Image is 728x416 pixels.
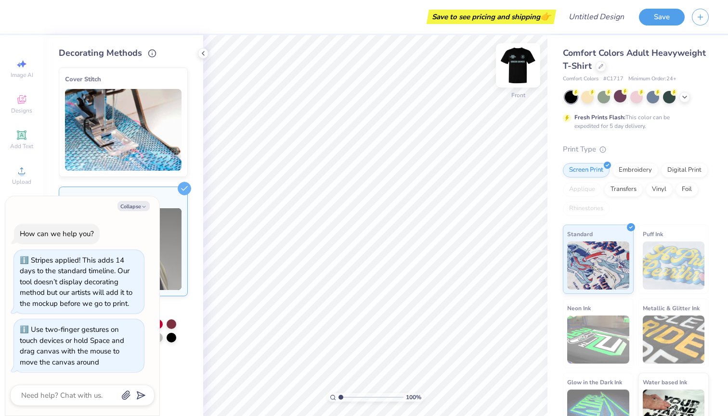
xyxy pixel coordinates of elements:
[10,142,33,150] span: Add Text
[574,113,693,130] div: This color can be expedited for 5 day delivery.
[603,75,624,83] span: # C1717
[643,241,705,290] img: Puff Ink
[643,315,705,364] img: Metallic & Glitter Ink
[567,377,622,387] span: Glow in the Dark Ink
[20,255,132,308] div: Stripes applied! This adds 14 days to the standard timeline. Our tool doesn’t display decorating ...
[676,182,698,197] div: Foil
[661,163,708,177] div: Digital Print
[117,201,150,211] button: Collapse
[567,303,591,313] span: Neon Ink
[643,229,663,239] span: Puff Ink
[567,315,629,364] img: Neon Ink
[65,74,182,85] div: Cover Stitch
[639,9,685,25] button: Save
[511,91,525,100] div: Front
[65,89,182,171] img: Cover Stitch
[604,182,643,197] div: Transfers
[11,107,32,114] span: Designs
[612,163,658,177] div: Embroidery
[563,163,610,177] div: Screen Print
[643,377,687,387] span: Water based Ink
[563,75,598,83] span: Comfort Colors
[65,193,182,204] div: Stripes
[563,182,601,197] div: Applique
[567,241,629,290] img: Standard
[499,46,537,85] img: Front
[59,47,188,60] div: Decorating Methods
[563,202,610,216] div: Rhinestones
[574,113,625,121] strong: Fresh Prints Flash:
[561,7,632,26] input: Untitled Design
[567,229,593,239] span: Standard
[20,325,124,367] div: Use two-finger gestures on touch devices or hold Space and drag canvas with the mouse to move the...
[646,182,673,197] div: Vinyl
[11,71,33,79] span: Image AI
[628,75,676,83] span: Minimum Order: 24 +
[643,303,700,313] span: Metallic & Glitter Ink
[540,11,551,22] span: 👉
[12,178,31,186] span: Upload
[20,229,94,239] div: How can we help you?
[406,393,421,402] span: 100 %
[563,144,709,155] div: Print Type
[563,47,706,72] span: Comfort Colors Adult Heavyweight T-Shirt
[429,10,554,24] div: Save to see pricing and shipping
